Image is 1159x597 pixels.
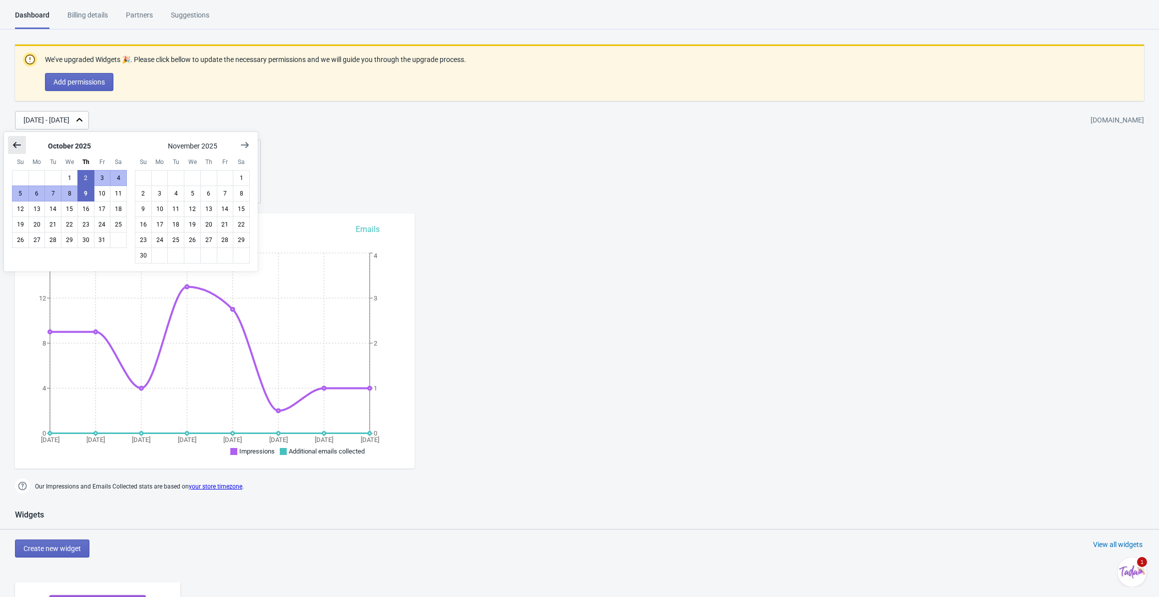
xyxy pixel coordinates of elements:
[233,185,250,201] button: November 8 2025
[1091,111,1144,129] div: [DOMAIN_NAME]
[28,216,45,232] button: October 20 2025
[184,153,201,170] div: Wednesday
[374,429,377,437] tspan: 0
[110,216,127,232] button: October 25 2025
[61,201,78,217] button: October 15 2025
[200,153,217,170] div: Thursday
[135,153,152,170] div: Sunday
[42,339,46,347] tspan: 8
[77,232,94,248] button: October 30 2025
[77,170,94,186] button: October 2 2025
[289,447,365,455] span: Additional emails collected
[44,185,61,201] button: October 7 2025
[110,201,127,217] button: October 18 2025
[217,216,234,232] button: November 21 2025
[178,436,196,443] tspan: [DATE]
[28,153,45,170] div: Monday
[28,232,45,248] button: October 27 2025
[94,170,111,186] button: October 3 2025
[217,153,234,170] div: Friday
[361,436,379,443] tspan: [DATE]
[61,232,78,248] button: October 29 2025
[217,185,234,201] button: November 7 2025
[236,136,254,154] button: Show next month, December 2025
[110,170,127,186] button: October 4 2025
[151,216,168,232] button: November 17 2025
[77,185,94,201] button: Today October 9 2025
[61,153,78,170] div: Wednesday
[200,201,217,217] button: November 13 2025
[94,216,111,232] button: October 24 2025
[61,185,78,201] button: October 8 2025
[374,294,377,302] tspan: 3
[45,54,466,65] p: We’ve upgraded Widgets 🎉. Please click bellow to update the necessary permissions and we will gui...
[23,115,69,125] div: [DATE] - [DATE]
[45,73,113,91] button: Add permissions
[151,153,168,170] div: Monday
[44,201,61,217] button: October 14 2025
[184,185,201,201] button: November 5 2025
[28,201,45,217] button: October 13 2025
[44,153,61,170] div: Tuesday
[217,232,234,248] button: November 28 2025
[171,10,209,27] div: Suggestions
[189,483,242,490] a: your store timezone
[167,201,184,217] button: November 11 2025
[61,216,78,232] button: October 22 2025
[61,170,78,186] button: October 1 2025
[77,216,94,232] button: October 23 2025
[44,216,61,232] button: October 21 2025
[135,201,152,217] button: November 9 2025
[233,201,250,217] button: November 15 2025
[28,185,45,201] button: October 6 2025
[41,436,59,443] tspan: [DATE]
[167,153,184,170] div: Tuesday
[15,10,49,29] div: Dashboard
[184,201,201,217] button: November 12 2025
[44,232,61,248] button: October 28 2025
[86,436,105,443] tspan: [DATE]
[374,384,377,392] tspan: 1
[151,185,168,201] button: November 3 2025
[12,232,29,248] button: October 26 2025
[77,201,94,217] button: October 16 2025
[12,185,29,201] button: October 5 2025
[15,478,30,493] img: help.png
[126,10,153,27] div: Partners
[184,232,201,248] button: November 26 2025
[200,232,217,248] button: November 27 2025
[151,201,168,217] button: November 10 2025
[233,232,250,248] button: November 29 2025
[110,185,127,201] button: October 11 2025
[12,153,29,170] div: Sunday
[77,153,94,170] div: Thursday
[151,232,168,248] button: November 24 2025
[200,216,217,232] button: November 20 2025
[200,185,217,201] button: November 6 2025
[94,153,111,170] div: Friday
[35,478,244,495] span: Our Impressions and Emails Collected stats are based on .
[23,544,81,552] span: Create new widget
[135,232,152,248] button: November 23 2025
[223,436,242,443] tspan: [DATE]
[1093,539,1143,549] div: View all widgets
[167,232,184,248] button: November 25 2025
[233,216,250,232] button: November 22 2025
[217,201,234,217] button: November 14 2025
[110,153,127,170] div: Saturday
[135,185,152,201] button: November 2 2025
[67,10,108,27] div: Billing details
[94,185,111,201] button: October 10 2025
[167,216,184,232] button: November 18 2025
[15,539,89,557] button: Create new widget
[374,252,378,259] tspan: 4
[135,247,152,263] button: November 30 2025
[12,216,29,232] button: October 19 2025
[8,136,26,154] button: Show previous month, September 2025
[374,339,377,347] tspan: 2
[184,216,201,232] button: November 19 2025
[233,153,250,170] div: Saturday
[94,201,111,217] button: October 17 2025
[233,170,250,186] button: November 1 2025
[42,384,46,392] tspan: 4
